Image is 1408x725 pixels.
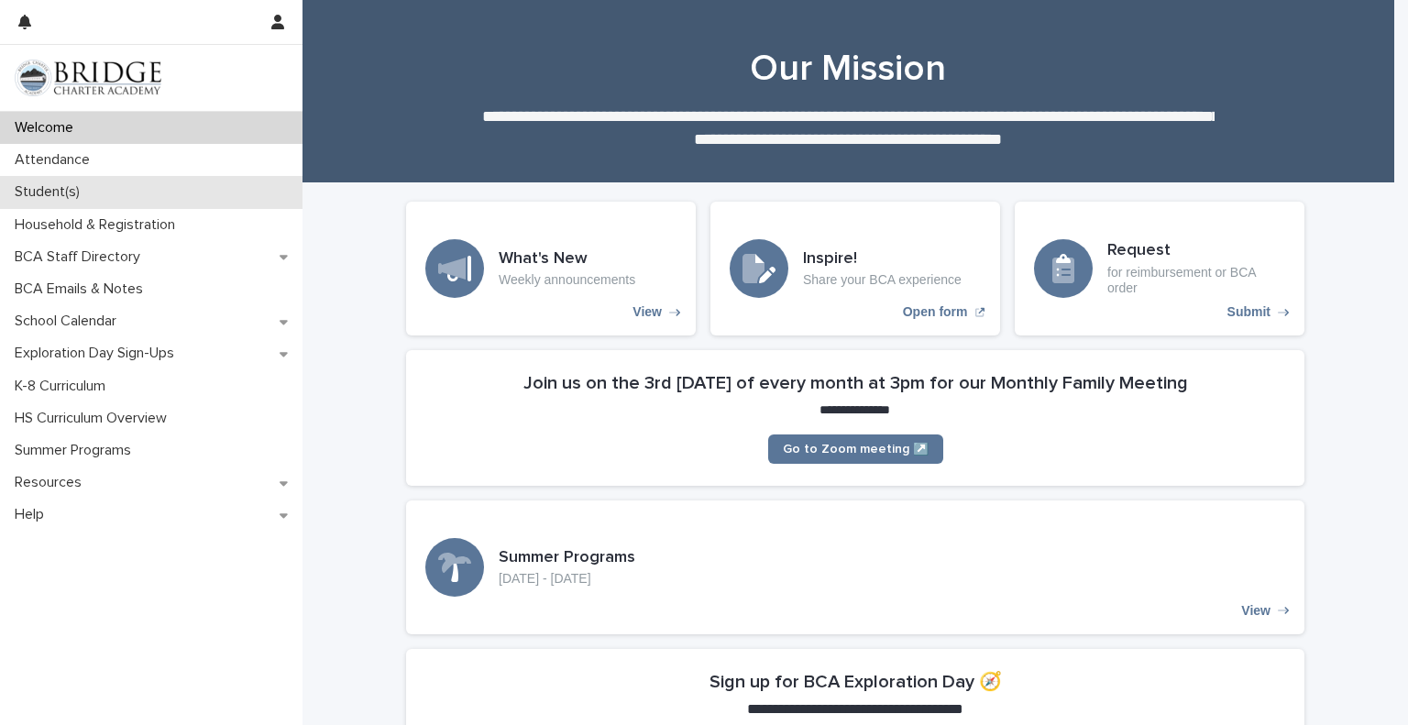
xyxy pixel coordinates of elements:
p: Share your BCA experience [803,272,962,288]
span: Go to Zoom meeting ↗️ [783,443,929,456]
p: HS Curriculum Overview [7,410,181,427]
p: Student(s) [7,183,94,201]
img: V1C1m3IdTEidaUdm9Hs0 [15,60,161,96]
p: [DATE] - [DATE] [499,571,635,587]
p: Summer Programs [7,442,146,459]
p: K-8 Curriculum [7,378,120,395]
a: View [406,202,696,335]
h1: Our Mission [399,47,1297,91]
a: Open form [710,202,1000,335]
a: Submit [1015,202,1304,335]
p: View [632,304,662,320]
p: Exploration Day Sign-Ups [7,345,189,362]
p: View [1241,603,1270,619]
p: Household & Registration [7,216,190,234]
h3: Inspire! [803,249,962,269]
h2: Sign up for BCA Exploration Day 🧭 [709,671,1002,693]
p: BCA Staff Directory [7,248,155,266]
p: Submit [1227,304,1270,320]
p: Welcome [7,119,88,137]
p: for reimbursement or BCA order [1107,265,1285,296]
h3: Request [1107,241,1285,261]
p: Attendance [7,151,104,169]
p: Weekly announcements [499,272,635,288]
p: Open form [903,304,968,320]
h2: Join us on the 3rd [DATE] of every month at 3pm for our Monthly Family Meeting [523,372,1188,394]
a: View [406,500,1304,634]
a: Go to Zoom meeting ↗️ [768,434,943,464]
h3: Summer Programs [499,548,635,568]
p: BCA Emails & Notes [7,280,158,298]
p: School Calendar [7,313,131,330]
h3: What's New [499,249,635,269]
p: Resources [7,474,96,491]
p: Help [7,506,59,523]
